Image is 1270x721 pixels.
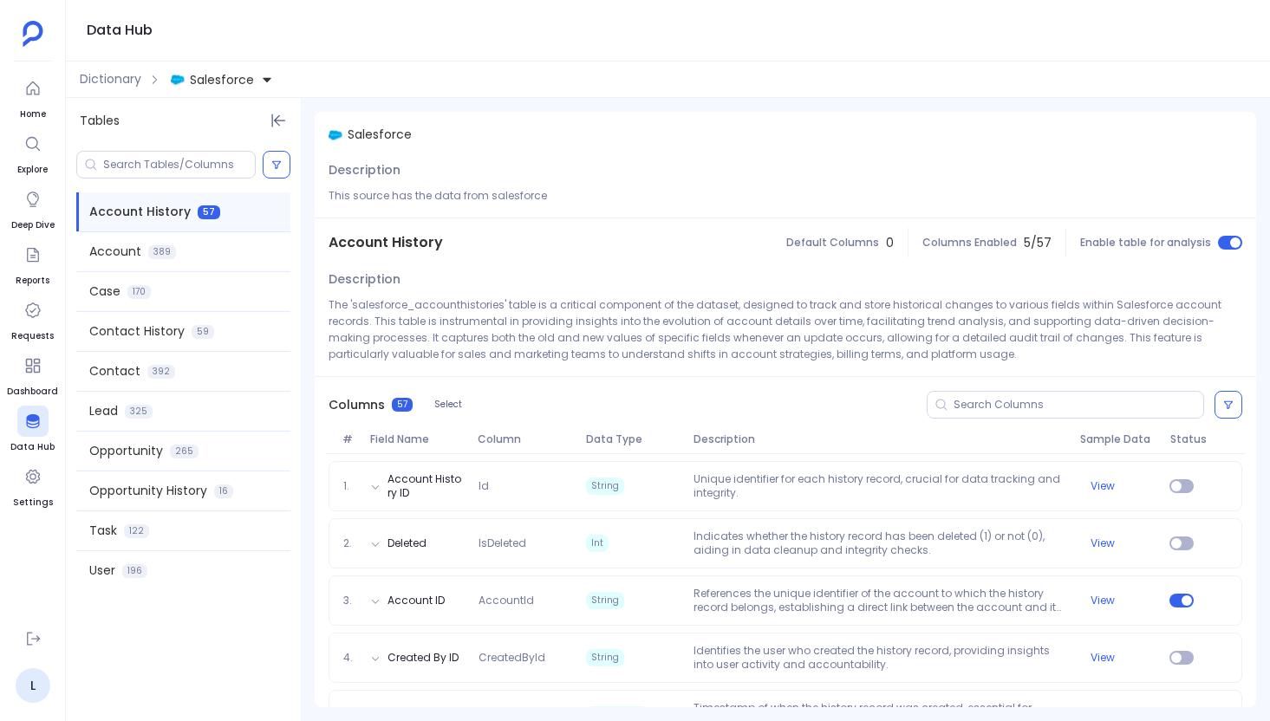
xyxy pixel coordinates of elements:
a: Data Hub [10,406,55,454]
input: Search Columns [954,398,1203,412]
span: 57 [198,205,220,219]
p: This source has the data from salesforce [329,187,1242,204]
a: L [16,668,50,703]
span: Task [89,522,117,540]
span: Requests [11,329,54,343]
span: 0 [886,234,894,252]
a: Reports [16,239,49,288]
a: Requests [11,295,54,343]
button: Deleted [388,536,427,550]
span: Sample Data [1073,432,1163,446]
span: Explore [17,163,49,177]
span: Settings [13,496,53,510]
button: Select [423,393,473,416]
span: Home [17,107,49,121]
span: Account [89,243,141,261]
span: Salesforce [190,71,254,88]
img: petavue logo [23,21,43,47]
span: Dictionary [80,70,141,88]
a: Deep Dive [11,184,55,232]
span: Column [471,432,579,446]
span: 122 [124,524,149,538]
a: Dashboard [7,350,58,399]
p: The 'salesforce_accounthistories' table is a critical component of the dataset, designed to track... [329,296,1242,362]
span: 196 [122,564,147,578]
h1: Data Hub [87,18,153,42]
img: salesforce.svg [329,128,342,142]
button: View [1091,479,1115,493]
div: Tables [66,98,301,144]
button: Account ID [388,594,445,607]
span: 265 [170,445,199,458]
span: 392 [147,365,175,379]
span: Data Type [579,432,687,446]
span: Columns Enabled [922,236,1017,250]
p: Unique identifier for each history record, crucial for data tracking and integrity. [687,472,1072,500]
span: Contact History [89,322,185,341]
button: View [1091,594,1115,607]
img: salesforce.svg [171,73,185,87]
span: 325 [125,405,153,419]
p: Indicates whether the history record has been deleted (1) or not (0), aiding in data cleanup and ... [687,529,1072,557]
span: Account History [89,203,191,221]
button: Salesforce [167,66,277,94]
a: Home [17,73,49,121]
span: 16 [214,484,233,498]
span: 4. [336,651,363,665]
input: Search Tables/Columns [103,158,255,172]
p: Identifies the user who created the history record, providing insights into user activity and acc... [687,644,1072,672]
span: Default Columns [786,236,879,250]
span: Contact [89,362,140,380]
span: Salesforce [348,126,412,144]
span: Opportunity History [89,482,207,500]
span: Account History [329,232,443,253]
button: Created By ID [388,651,459,665]
a: Settings [13,461,53,510]
span: Description [329,161,401,179]
span: Description [687,432,1073,446]
span: Field Name [363,432,472,446]
span: Columns [329,396,385,414]
span: Opportunity [89,442,163,460]
span: String [586,477,624,495]
span: # [335,432,362,446]
button: Account History ID [388,472,464,500]
button: View [1091,536,1115,550]
p: References the unique identifier of the account to which the history record belongs, establishing... [687,587,1072,614]
span: Int [586,535,609,552]
span: 2. [336,536,363,550]
span: Id [472,479,579,493]
span: Data Hub [10,440,55,454]
span: Enable table for analysis [1080,236,1211,250]
span: Lead [89,402,118,420]
span: 1. [336,479,363,493]
span: String [586,649,624,666]
span: IsDeleted [472,536,579,550]
span: AccountId [472,594,579,607]
span: User [89,562,115,580]
span: 389 [148,245,176,259]
span: 5 / 57 [1024,234,1052,252]
span: Deep Dive [11,218,55,232]
span: Dashboard [7,385,58,399]
button: View [1091,651,1115,665]
span: 3. [336,594,363,607]
span: 59 [192,325,214,339]
span: Description [329,270,401,289]
span: String [586,592,624,609]
span: CreatedById [472,651,579,665]
span: 170 [127,285,151,299]
a: Explore [17,128,49,177]
span: Case [89,283,120,301]
span: 57 [392,398,413,412]
span: Reports [16,274,49,288]
button: Hide Tables [266,108,290,133]
span: Status [1163,432,1200,446]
